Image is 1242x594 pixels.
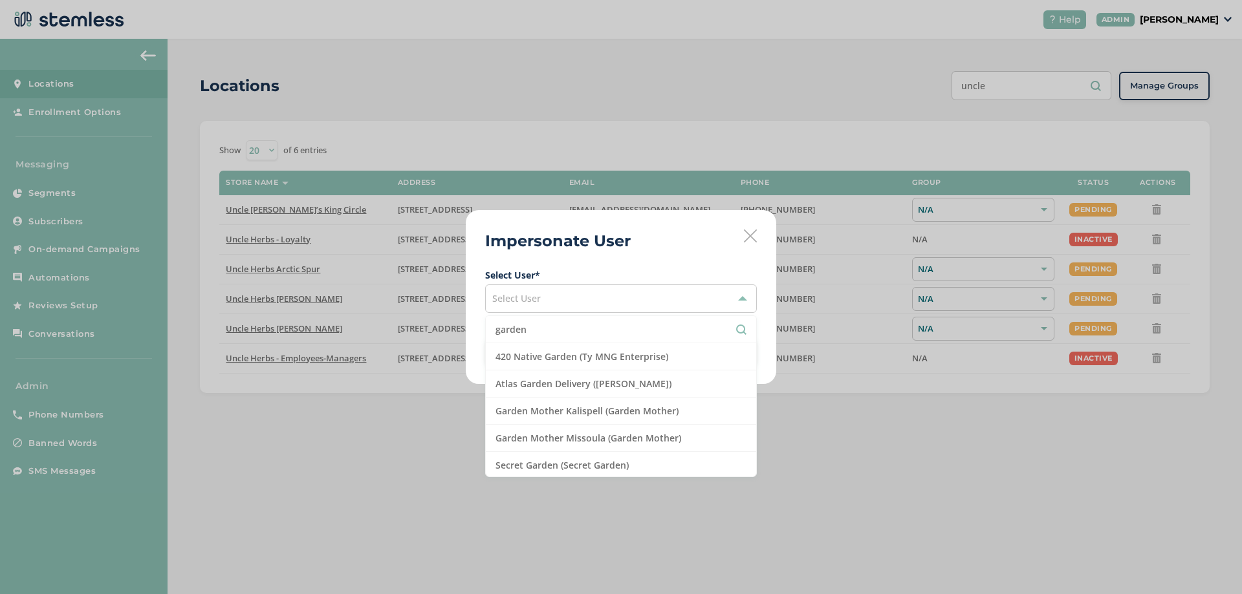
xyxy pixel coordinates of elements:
label: Select User [485,268,757,282]
h2: Impersonate User [485,229,631,253]
input: Search [496,323,746,336]
iframe: Chat Widget [1177,532,1242,594]
li: Garden Mother Kalispell (Garden Mother) [486,398,756,425]
span: Select User [492,292,541,304]
li: Atlas Garden Delivery ([PERSON_NAME]) [486,370,756,398]
li: 420 Native Garden (Ty MNG Enterprise) [486,343,756,370]
li: Garden Mother Missoula (Garden Mother) [486,425,756,452]
li: Secret Garden (Secret Garden) [486,452,756,478]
